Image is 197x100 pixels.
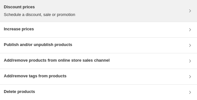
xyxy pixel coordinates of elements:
[4,4,75,10] h3: Discount prices
[4,73,66,79] h3: Add/remove tags from products
[4,88,35,95] h3: Delete products
[4,12,75,18] p: Schedule a discount, sale or promotion
[4,57,110,64] h3: Add/remove products from online store sales channel
[4,26,34,32] h3: Increase prices
[4,42,72,48] h3: Publish and/or unpublish products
